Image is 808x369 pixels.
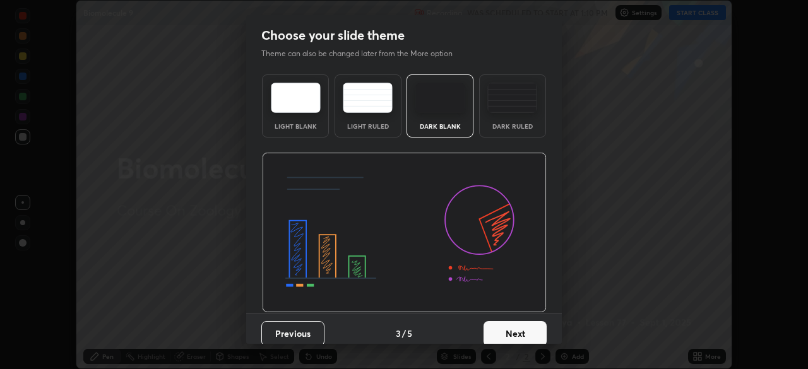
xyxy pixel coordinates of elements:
img: darkTheme.f0cc69e5.svg [415,83,465,113]
h2: Choose your slide theme [261,27,405,44]
h4: 3 [396,327,401,340]
button: Next [484,321,547,346]
button: Previous [261,321,324,346]
img: darkRuledTheme.de295e13.svg [487,83,537,113]
div: Dark Blank [415,123,465,129]
div: Dark Ruled [487,123,538,129]
h4: 5 [407,327,412,340]
h4: / [402,327,406,340]
div: Light Blank [270,123,321,129]
div: Light Ruled [343,123,393,129]
img: lightRuledTheme.5fabf969.svg [343,83,393,113]
img: lightTheme.e5ed3b09.svg [271,83,321,113]
p: Theme can also be changed later from the More option [261,48,466,59]
img: darkThemeBanner.d06ce4a2.svg [262,153,547,313]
